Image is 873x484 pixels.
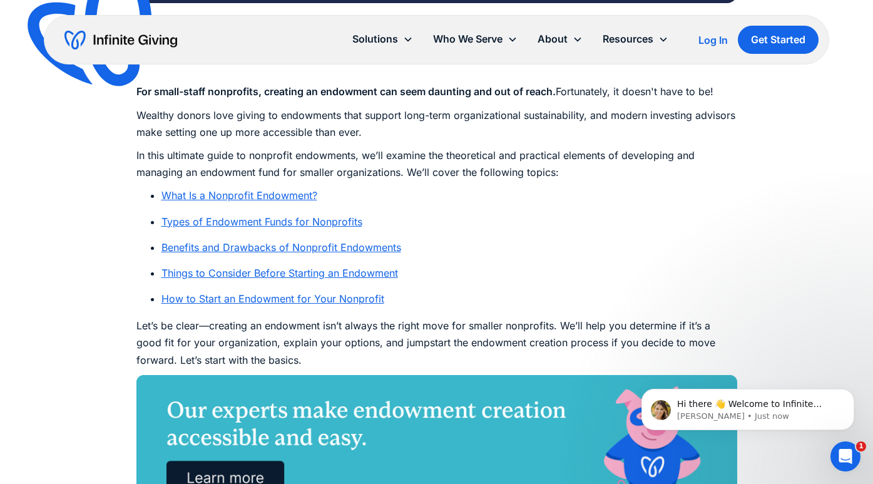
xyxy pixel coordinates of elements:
a: How to Start an Endowment for Your Nonprofit [161,292,384,305]
div: Solutions [342,26,423,53]
div: Resources [603,31,653,48]
a: Benefits and Drawbacks of Nonprofit Endowments [161,241,401,254]
div: Who We Serve [423,26,528,53]
p: Let’s be clear—creating an endowment isn’t always the right move for smaller nonprofits. We’ll he... [136,317,737,369]
p: In this ultimate guide to nonprofit endowments, we’ll examine the theoretical and practical eleme... [136,147,737,181]
div: About [538,31,568,48]
div: Solutions [352,31,398,48]
a: Log In [698,33,728,48]
span: 1 [856,441,866,451]
iframe: Intercom notifications message [623,363,873,450]
p: Wealthy donors love giving to endowments that support long-term organizational sustainability, an... [136,107,737,141]
div: Log In [698,35,728,45]
a: What Is a Nonprofit Endowment? [161,189,317,202]
p: Fortunately, it doesn't have to be! [136,83,737,100]
a: home [64,30,177,50]
a: Things to Consider Before Starting an Endowment [161,267,398,279]
iframe: Intercom live chat [830,441,860,471]
div: Resources [593,26,678,53]
a: Types of Endowment Funds for Nonprofits [161,215,362,228]
a: Get Started [738,26,819,54]
strong: For small-staff nonprofits, creating an endowment can seem daunting and out of reach. [136,85,556,98]
div: About [528,26,593,53]
div: Who We Serve [433,31,503,48]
